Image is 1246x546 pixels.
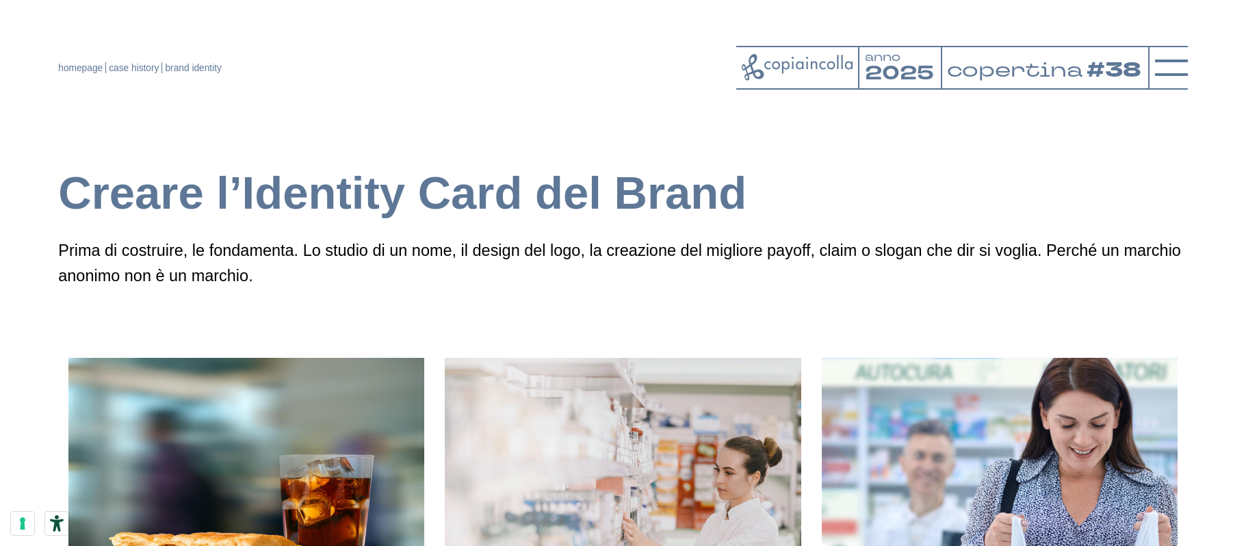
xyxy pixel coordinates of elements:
a: brand identity [165,63,221,73]
tspan: anno [865,50,900,65]
button: Le tue preferenze relative al consenso per le tecnologie di tracciamento [11,512,34,535]
a: case history [109,63,159,73]
p: Prima di costruire, le fondamenta. Lo studio di un nome, il design del logo, la creazione del mig... [58,238,1188,289]
tspan: #38 [1087,56,1141,86]
a: homepage [58,63,103,73]
h1: Creare l’Identity Card del Brand [58,164,1188,222]
tspan: copertina [946,57,1082,83]
tspan: 2025 [865,60,934,86]
button: Strumenti di accessibilità [45,512,68,535]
